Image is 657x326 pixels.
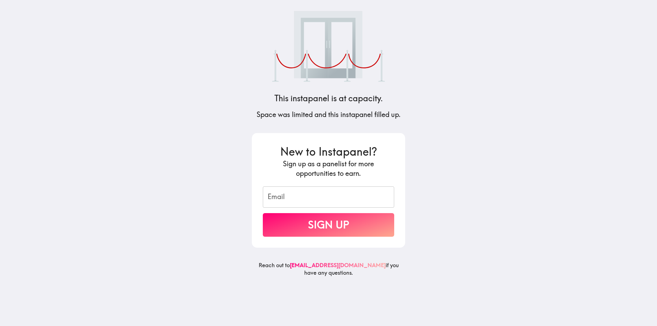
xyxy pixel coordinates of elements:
h5: Sign up as a panelist for more opportunities to earn. [263,159,394,178]
h6: Reach out to if you have any questions. [252,261,405,282]
h3: New to Instapanel? [263,144,394,159]
a: [EMAIL_ADDRESS][DOMAIN_NAME] [290,262,386,269]
img: Velvet rope outside club. [272,11,385,82]
h5: Space was limited and this instapanel filled up. [257,110,401,119]
h4: This instapanel is at capacity. [274,93,383,104]
button: Sign Up [263,213,394,237]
